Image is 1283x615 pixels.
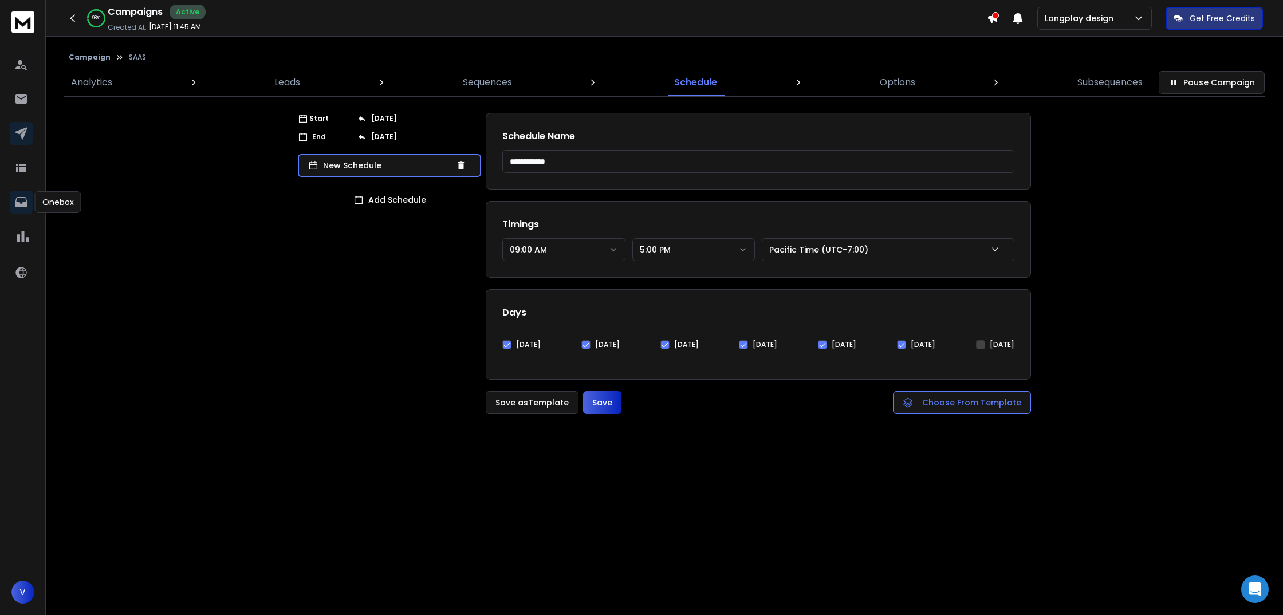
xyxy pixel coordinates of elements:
[502,238,625,261] button: 09:00 AM
[832,340,856,349] label: [DATE]
[71,76,112,89] p: Analytics
[456,69,519,96] a: Sequences
[769,244,873,255] p: Pacific Time (UTC-7:00)
[309,114,329,123] p: Start
[463,76,512,89] p: Sequences
[502,218,1014,231] h1: Timings
[667,69,724,96] a: Schedule
[35,191,81,213] div: Onebox
[11,11,34,33] img: logo
[502,129,1014,143] h1: Schedule Name
[753,340,777,349] label: [DATE]
[674,76,717,89] p: Schedule
[69,53,111,62] button: Campaign
[1166,7,1263,30] button: Get Free Credits
[1045,13,1118,24] p: Longplay design
[486,391,578,414] button: Save asTemplate
[323,160,451,171] p: New Schedule
[502,306,1014,320] h1: Days
[267,69,307,96] a: Leads
[371,132,397,141] p: [DATE]
[129,53,146,62] p: SAAS
[312,132,326,141] p: End
[595,340,620,349] label: [DATE]
[1077,76,1143,89] p: Subsequences
[516,340,541,349] label: [DATE]
[922,397,1021,408] span: Choose From Template
[880,76,915,89] p: Options
[274,76,300,89] p: Leads
[298,188,481,211] button: Add Schedule
[873,69,922,96] a: Options
[1159,71,1265,94] button: Pause Campaign
[1071,69,1150,96] a: Subsequences
[371,114,397,123] p: [DATE]
[674,340,699,349] label: [DATE]
[990,340,1014,349] label: [DATE]
[64,69,119,96] a: Analytics
[893,391,1031,414] button: Choose From Template
[11,581,34,604] button: V
[108,5,163,19] h1: Campaigns
[170,5,206,19] div: Active
[108,23,147,32] p: Created At:
[632,238,755,261] button: 5:00 PM
[1190,13,1255,24] p: Get Free Credits
[583,391,621,414] button: Save
[911,340,935,349] label: [DATE]
[92,15,100,22] p: 98 %
[149,22,201,31] p: [DATE] 11:45 AM
[1241,575,1269,603] div: Open Intercom Messenger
